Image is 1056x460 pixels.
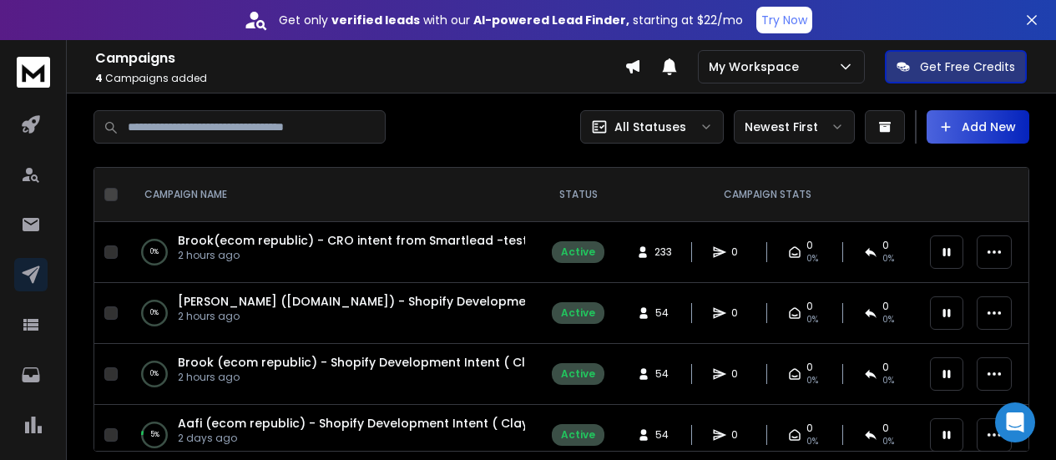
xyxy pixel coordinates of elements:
[95,48,624,68] h1: Campaigns
[806,252,818,265] span: 0%
[927,110,1029,144] button: Add New
[124,344,542,405] td: 0%Brook (ecom republic) - Shopify Development Intent ( Clay )2 hours ago
[731,428,748,442] span: 0
[178,371,525,384] p: 2 hours ago
[178,432,525,445] p: 2 days ago
[806,239,813,252] span: 0
[655,306,672,320] span: 54
[124,222,542,283] td: 0%Brook(ecom republic) - CRO intent from Smartlead -testing2 hours ago
[561,428,595,442] div: Active
[731,306,748,320] span: 0
[655,428,672,442] span: 54
[561,245,595,259] div: Active
[882,252,894,265] span: 0%
[178,310,525,323] p: 2 hours ago
[882,313,894,326] span: 0%
[542,168,614,222] th: STATUS
[17,57,50,88] img: logo
[178,249,525,262] p: 2 hours ago
[806,300,813,313] span: 0
[806,435,818,448] span: 0%
[882,239,889,252] span: 0
[806,422,813,435] span: 0
[614,119,686,135] p: All Statuses
[654,245,672,259] span: 233
[882,422,889,435] span: 0
[150,244,159,260] p: 0 %
[882,361,889,374] span: 0
[882,374,894,387] span: 0%
[920,58,1015,75] p: Get Free Credits
[124,168,542,222] th: CAMPAIGN NAME
[614,168,920,222] th: CAMPAIGN STATS
[709,58,806,75] p: My Workspace
[731,367,748,381] span: 0
[561,367,595,381] div: Active
[731,245,748,259] span: 0
[178,415,538,432] a: Aafi (ecom republic) - Shopify Development Intent ( Clay )
[655,367,672,381] span: 54
[178,354,549,371] a: Brook (ecom republic) - Shopify Development Intent ( Clay )
[150,427,159,443] p: 5 %
[885,50,1027,83] button: Get Free Credits
[150,366,159,382] p: 0 %
[150,305,159,321] p: 0 %
[882,435,894,448] span: 0%
[124,283,542,344] td: 0%[PERSON_NAME] ([DOMAIN_NAME]) - Shopify Development Intent ( Clay )2 hours ago
[95,71,103,85] span: 4
[95,72,624,85] p: Campaigns added
[995,402,1035,442] div: Open Intercom Messenger
[882,300,889,313] span: 0
[178,232,546,249] a: Brook(ecom republic) - CRO intent from Smartlead -testing
[561,306,595,320] div: Active
[806,313,818,326] span: 0%
[473,12,629,28] strong: AI-powered Lead Finder,
[178,293,627,310] a: [PERSON_NAME] ([DOMAIN_NAME]) - Shopify Development Intent ( Clay )
[806,361,813,374] span: 0
[734,110,855,144] button: Newest First
[761,12,807,28] p: Try Now
[806,374,818,387] span: 0%
[331,12,420,28] strong: verified leads
[756,7,812,33] button: Try Now
[279,12,743,28] p: Get only with our starting at $22/mo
